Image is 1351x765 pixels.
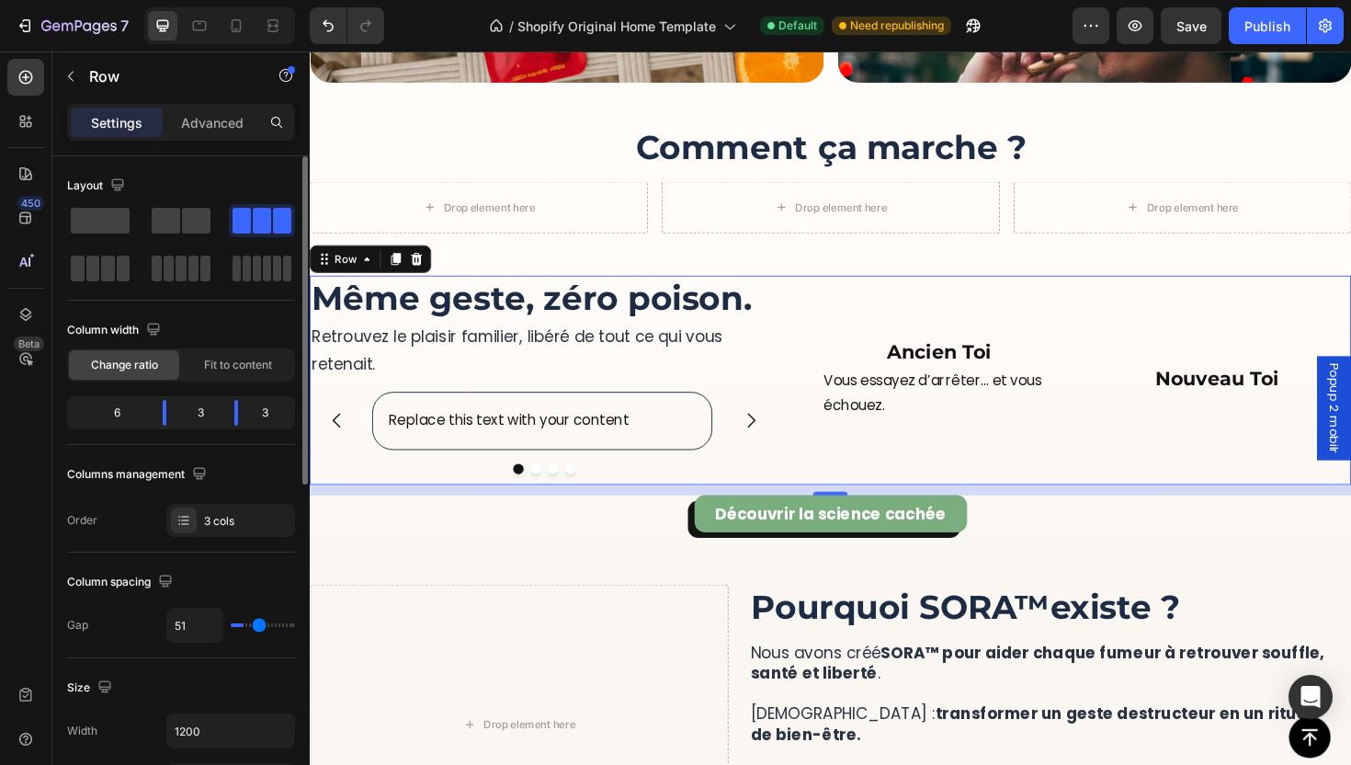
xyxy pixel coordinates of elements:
p: Vous essayez d’arrêter… et vous échouez. [544,337,789,390]
input: Auto [167,609,222,642]
span: Save [1176,18,1207,34]
p: 7 [120,15,129,37]
div: Beta [14,337,44,351]
span: Popup 2 mobilr [1075,330,1094,426]
button: Carousel Next Arrow [441,365,493,417]
div: Rich Text Editor. Editing area: main [542,335,790,392]
div: 3 cols [204,513,290,530]
strong: transformer un geste destructeur en un rituel de bien-être. [467,690,1061,734]
span: Change ratio [91,357,158,373]
input: Auto [167,714,294,748]
span: Default [778,17,817,34]
h2: Rich Text Editor. Editing area: main [837,333,1085,363]
div: Open Intercom Messenger [1289,675,1333,719]
div: Columns management [67,462,210,487]
div: Width [67,723,97,739]
span: Shopify Original Home Template [517,17,716,36]
p: Advanced [181,113,244,132]
h2: Rich Text Editor. Editing area: main [542,304,790,335]
div: Size [67,676,116,701]
p: Settings [91,113,142,132]
div: Drop element here [886,158,983,173]
div: Drop element here [514,158,611,173]
div: 6 [71,400,148,426]
p: Nouveau Toi [839,335,1084,361]
button: Dot [252,437,263,448]
div: Row [23,211,53,228]
span: Need republishing [850,17,944,34]
p: Row [89,65,245,87]
strong: ™ [746,567,784,611]
p: Retrouvez le plaisir familier, libéré de tout ce qui vous retenait. [2,288,494,348]
div: Column width [67,318,165,343]
button: Save [1161,7,1221,44]
a: Découvrir la science cachée [407,470,696,509]
p: Ancien Toi [544,306,789,333]
p: [DEMOGRAPHIC_DATA] : [467,669,1083,734]
div: Replace this text with your content [82,376,411,406]
div: 3 [181,400,220,426]
button: Dot [215,437,226,448]
div: Undo/Redo [310,7,384,44]
span: Fit to content [204,357,272,373]
button: Dot [270,437,281,448]
button: Carousel Back Arrow [3,365,54,417]
div: Layout [67,174,129,199]
iframe: Design area [310,51,1351,765]
div: 450 [17,196,44,211]
p: Découvrir la science cachée [429,477,674,502]
div: 3 [253,400,291,426]
p: Nous avons créé . [467,626,1083,669]
div: Column spacing [67,570,176,595]
button: Dot [233,437,244,448]
strong: SORA™ pour aider chaque fumeur à retrouver souffle, santé et liberté [467,625,1074,669]
button: 7 [7,7,137,44]
button: Publish [1229,7,1306,44]
div: Publish [1244,17,1290,36]
h2: Pourquoi SORA existe ? [465,565,1084,613]
div: Drop element here [142,158,239,173]
div: Order [67,512,97,529]
div: Gap [67,617,88,634]
span: / [509,17,514,36]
